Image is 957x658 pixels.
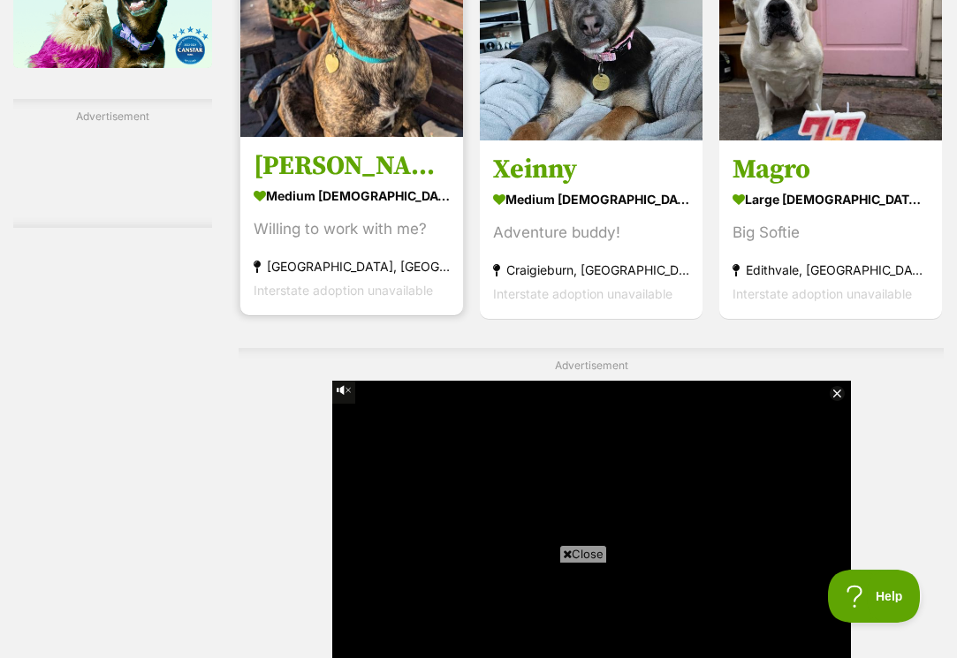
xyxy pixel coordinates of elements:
strong: medium [DEMOGRAPHIC_DATA] Dog [493,187,689,213]
h3: Magro [733,154,929,187]
strong: large [DEMOGRAPHIC_DATA] Dog [733,187,929,213]
span: Interstate adoption unavailable [493,287,672,302]
strong: Craigieburn, [GEOGRAPHIC_DATA] [493,259,689,283]
div: Big Softie [733,222,929,246]
div: Willing to work with me? [254,218,450,242]
div: Advertisement [13,99,212,228]
strong: [GEOGRAPHIC_DATA], [GEOGRAPHIC_DATA] [254,255,450,279]
iframe: Help Scout Beacon - Open [828,570,922,623]
div: Adventure buddy! [493,222,689,246]
iframe: Advertisement [157,570,801,649]
a: [PERSON_NAME] medium [DEMOGRAPHIC_DATA] Dog Willing to work with me? [GEOGRAPHIC_DATA], [GEOGRAPH... [240,137,463,316]
span: Interstate adoption unavailable [254,284,433,299]
strong: medium [DEMOGRAPHIC_DATA] Dog [254,184,450,209]
span: Close [559,545,607,563]
a: Magro large [DEMOGRAPHIC_DATA] Dog Big Softie Edithvale, [GEOGRAPHIC_DATA] Interstate adoption un... [719,140,942,320]
h3: Xeinny [493,154,689,187]
h3: [PERSON_NAME] [254,150,450,184]
span: Interstate adoption unavailable [733,287,912,302]
a: Xeinny medium [DEMOGRAPHIC_DATA] Dog Adventure buddy! Craigieburn, [GEOGRAPHIC_DATA] Interstate a... [480,140,703,320]
strong: Edithvale, [GEOGRAPHIC_DATA] [733,259,929,283]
